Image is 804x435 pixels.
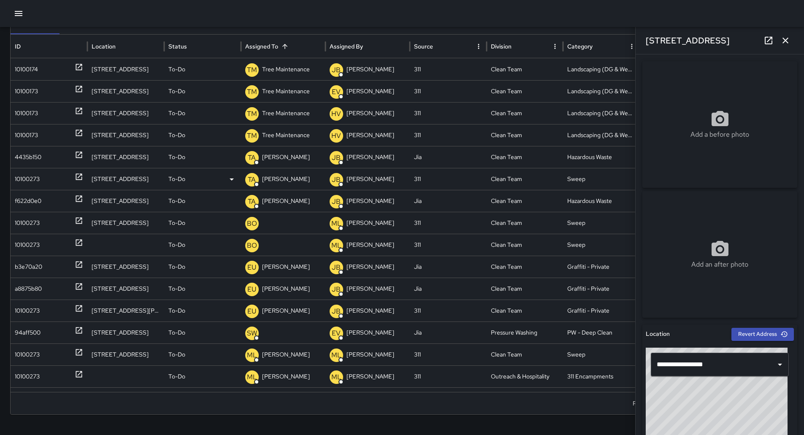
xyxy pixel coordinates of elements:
[168,146,185,168] p: To-Do
[347,300,394,322] p: [PERSON_NAME]
[168,190,185,212] p: To-Do
[168,278,185,300] p: To-Do
[487,168,563,190] div: Clean Team
[247,328,257,338] p: SW
[247,284,256,295] p: EU
[347,124,394,146] p: [PERSON_NAME]
[410,343,487,365] div: 311
[332,153,341,163] p: JB
[15,146,41,168] div: 4435b150
[168,234,185,256] p: To-Do
[487,256,563,278] div: Clean Team
[347,190,394,212] p: [PERSON_NAME]
[331,109,341,119] p: HV
[168,168,185,190] p: To-Do
[248,197,256,207] p: TA
[87,80,164,102] div: 1021 Market Street
[563,168,640,190] div: Sweep
[563,124,640,146] div: Landscaping (DG & Weeds)
[563,278,640,300] div: Graffiti - Private
[487,58,563,80] div: Clean Team
[549,41,561,52] button: Division column menu
[332,284,341,295] p: JB
[262,59,310,80] p: Tree Maintenance
[87,168,164,190] div: 88 5th Street
[414,43,433,50] div: Source
[262,278,310,300] p: [PERSON_NAME]
[487,80,563,102] div: Clean Team
[331,240,341,251] p: ML
[410,387,487,409] div: 311
[87,300,164,322] div: 30 Larkin Street
[331,372,341,382] p: ML
[347,168,394,190] p: [PERSON_NAME]
[410,278,487,300] div: Jia
[330,43,363,50] div: Assigned By
[487,322,563,343] div: Pressure Washing
[347,103,394,124] p: [PERSON_NAME]
[262,190,310,212] p: [PERSON_NAME]
[332,197,341,207] p: JB
[168,388,185,409] p: To-Do
[15,278,42,300] div: a8875b80
[563,102,640,124] div: Landscaping (DG & Weeds)
[563,58,640,80] div: Landscaping (DG & Weeds)
[331,131,341,141] p: HV
[87,322,164,343] div: 986 Market Street
[168,300,185,322] p: To-Do
[410,212,487,234] div: 311
[168,103,185,124] p: To-Do
[347,234,394,256] p: [PERSON_NAME]
[347,278,394,300] p: [PERSON_NAME]
[347,146,394,168] p: [PERSON_NAME]
[247,219,257,229] p: BO
[563,322,640,343] div: PW - Deep Clean
[410,168,487,190] div: 311
[347,59,394,80] p: [PERSON_NAME]
[487,124,563,146] div: Clean Team
[248,153,256,163] p: TA
[92,43,116,50] div: Location
[347,388,394,409] p: [PERSON_NAME]
[262,146,310,168] p: [PERSON_NAME]
[262,103,310,124] p: Tree Maintenance
[487,212,563,234] div: Clean Team
[410,58,487,80] div: 311
[262,81,310,102] p: Tree Maintenance
[87,124,164,146] div: 109 6th Street
[262,300,310,322] p: [PERSON_NAME]
[473,41,485,52] button: Source column menu
[87,190,164,212] div: 66 Mint Street
[15,190,41,212] div: f622d0e0
[168,81,185,102] p: To-Do
[87,256,164,278] div: 1250 Market Street
[487,102,563,124] div: Clean Team
[563,300,640,322] div: Graffiti - Private
[487,278,563,300] div: Clean Team
[331,219,341,229] p: ML
[15,59,38,80] div: 10100174
[487,365,563,387] div: Outreach & Hospitality
[262,256,310,278] p: [PERSON_NAME]
[247,131,257,141] p: TM
[15,300,40,322] div: 10100273
[262,344,310,365] p: [PERSON_NAME]
[332,328,341,338] p: EV
[168,366,185,387] p: To-Do
[410,300,487,322] div: 311
[15,103,38,124] div: 10100173
[15,81,38,102] div: 10100173
[262,366,310,387] p: [PERSON_NAME]
[410,365,487,387] div: 311
[15,344,40,365] div: 10100273
[87,343,164,365] div: 652 Minna Street
[410,322,487,343] div: Jia
[247,350,257,360] p: ML
[87,278,164,300] div: 1250 Market Street
[563,256,640,278] div: Graffiti - Private
[15,234,40,256] div: 10100273
[87,387,164,409] div: 457 Minna Street
[487,146,563,168] div: Clean Team
[247,87,257,97] p: TM
[87,212,164,234] div: 652 Minna Street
